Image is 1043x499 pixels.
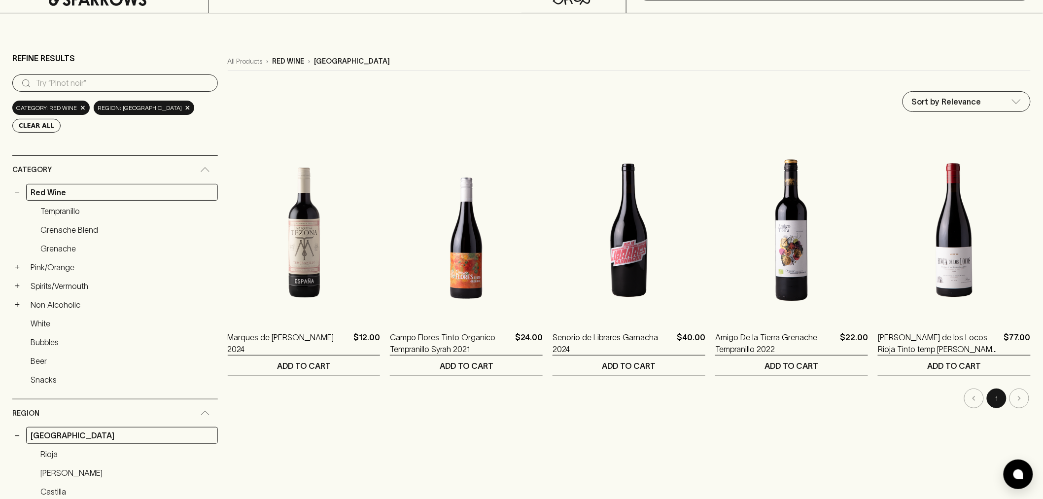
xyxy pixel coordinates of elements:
[1013,469,1023,479] img: bubble-icon
[553,144,705,317] img: Senorio de Librares Garnacha 2024
[26,371,218,388] a: Snacks
[26,184,218,201] a: Red Wine
[26,334,218,351] a: Bubbles
[80,103,86,113] span: ×
[273,56,305,67] p: red wine
[840,331,868,355] p: $22.00
[26,278,218,294] a: Spirits/Vermouth
[228,144,381,317] img: Marques de Tezona Tempranillo 2024
[12,399,218,428] div: Region
[353,331,380,355] p: $12.00
[26,259,218,276] a: Pink/Orange
[314,56,390,67] p: [GEOGRAPHIC_DATA]
[228,356,381,376] button: ADD TO CART
[715,144,868,317] img: Amigo De la Tierra Grenache Tempranillo 2022
[715,331,836,355] a: Amigo De la Tierra Grenache Tempranillo 2022
[12,300,22,310] button: +
[36,446,218,463] a: Rioja
[987,389,1007,408] button: page 1
[26,296,218,313] a: Non Alcoholic
[277,360,331,372] p: ADD TO CART
[928,360,981,372] p: ADD TO CART
[390,356,543,376] button: ADD TO CART
[16,103,77,113] span: Category: red wine
[390,331,511,355] a: Campo Flores Tinto Organico Tempranillo Syrah 2021
[12,187,22,197] button: −
[553,331,673,355] a: Senorio de Librares Garnacha 2024
[36,240,218,257] a: Grenache
[36,75,210,91] input: Try “Pinot noir”
[309,56,311,67] p: ›
[36,203,218,219] a: Tempranillo
[390,144,543,317] img: Campo Flores Tinto Organico Tempranillo Syrah 2021
[228,389,1031,408] nav: pagination navigation
[912,96,981,107] p: Sort by Relevance
[98,103,182,113] span: region: [GEOGRAPHIC_DATA]
[12,407,39,420] span: Region
[553,356,705,376] button: ADD TO CART
[12,281,22,291] button: +
[12,262,22,272] button: +
[12,164,52,176] span: Category
[26,315,218,332] a: White
[12,52,75,64] p: Refine Results
[878,356,1031,376] button: ADD TO CART
[228,56,263,67] a: All Products
[12,119,61,133] button: Clear All
[12,156,218,184] div: Category
[267,56,269,67] p: ›
[36,221,218,238] a: Grenache Blend
[185,103,191,113] span: ×
[765,360,819,372] p: ADD TO CART
[515,331,543,355] p: $24.00
[878,144,1031,317] img: Artuke Finca de los Locos Rioja Tinto temp Graciano 2022
[677,331,705,355] p: $40.00
[878,331,1000,355] a: [PERSON_NAME] de los Locos Rioja Tinto temp [PERSON_NAME] 2022
[903,92,1030,111] div: Sort by Relevance
[715,356,868,376] button: ADD TO CART
[26,353,218,369] a: Beer
[36,464,218,481] a: [PERSON_NAME]
[440,360,493,372] p: ADD TO CART
[228,331,350,355] a: Marques de [PERSON_NAME] 2024
[1004,331,1031,355] p: $77.00
[602,360,656,372] p: ADD TO CART
[26,427,218,444] a: [GEOGRAPHIC_DATA]
[12,430,22,440] button: −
